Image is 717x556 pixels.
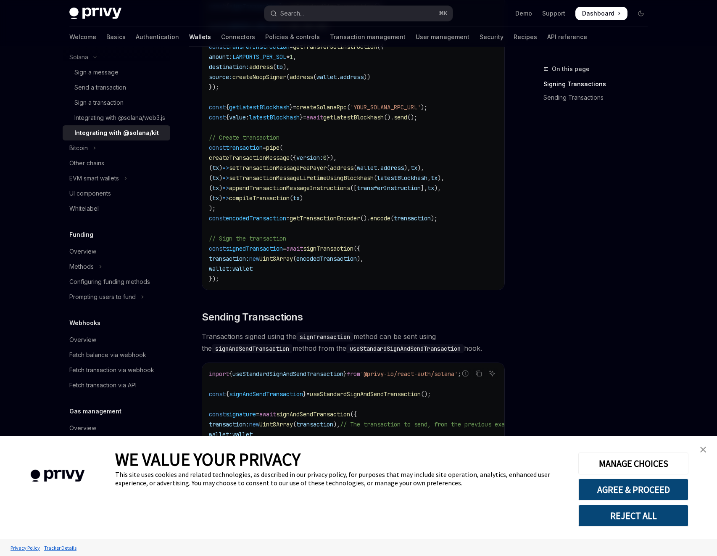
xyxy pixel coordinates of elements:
[69,292,136,302] div: Prompting users to fund
[63,140,170,156] button: Toggle Bitcoin section
[63,347,170,363] a: Fetch balance via webhook
[63,244,170,259] a: Overview
[542,9,565,18] a: Support
[69,262,94,272] div: Methods
[212,164,219,172] span: tx
[229,390,303,398] span: signAndSendTransaction
[296,332,353,342] code: signTransaction
[431,174,438,182] span: tx
[458,370,461,378] span: ;
[209,235,286,242] span: // Sign the transaction
[276,63,283,71] span: to
[69,423,96,433] div: Overview
[417,164,424,172] span: ),
[303,245,353,252] span: signTransaction
[209,184,212,192] span: (
[209,114,226,121] span: const
[232,370,343,378] span: useStandardSignAndSendTransaction
[416,27,469,47] a: User management
[303,114,306,121] span: =
[460,368,471,379] button: Report incorrect code
[63,363,170,378] a: Fetch transaction via webhook
[209,370,229,378] span: import
[323,154,327,162] span: 0
[547,27,587,47] a: API reference
[69,173,119,183] div: EVM smart wallets
[276,410,350,418] span: signAndSendTransaction
[42,540,79,555] a: Tracker Details
[63,95,170,110] a: Sign a transaction
[347,103,350,111] span: (
[209,103,226,111] span: const
[209,174,212,182] span: (
[303,390,306,398] span: }
[212,194,219,202] span: tx
[63,186,170,201] a: UI components
[229,103,290,111] span: getLatestBlockhash
[438,174,444,182] span: ),
[63,156,170,171] a: Other chains
[421,184,427,192] span: ],
[226,390,229,398] span: {
[232,431,253,438] span: wallet
[209,255,249,262] span: transaction:
[226,245,283,252] span: signedTransaction
[293,421,296,428] span: (
[543,91,654,104] a: Sending Transactions
[350,410,357,418] span: ({
[63,289,170,304] button: Toggle Prompting users to fund section
[209,410,226,418] span: const
[264,6,453,21] button: Open search
[229,370,232,378] span: {
[222,194,229,202] span: =>
[222,184,229,192] span: =>
[74,98,124,108] div: Sign a transaction
[487,368,498,379] button: Ask AI
[350,184,357,192] span: ([
[69,406,121,416] h5: Gas management
[283,245,286,252] span: =
[209,431,232,438] span: wallet:
[63,110,170,125] a: Integrating with @solana/web3.js
[265,27,320,47] a: Policies & controls
[473,368,484,379] button: Copy the contents from the code block
[69,8,121,19] img: dark logo
[219,164,222,172] span: )
[63,125,170,140] a: Integrating with @solana/kit
[377,174,427,182] span: latestBlockhash
[290,154,296,162] span: ({
[333,421,340,428] span: ),
[290,53,293,61] span: 1
[543,77,654,91] a: Signing Transactions
[434,184,441,192] span: ),
[219,194,222,202] span: )
[350,103,421,111] span: 'YOUR_SOLANA_RPC_URL'
[552,64,590,74] span: On this page
[290,73,313,81] span: address
[286,214,290,222] span: =
[106,27,126,47] a: Basics
[249,114,300,121] span: latestBlockhash
[360,214,370,222] span: ().
[582,9,614,18] span: Dashboard
[69,143,88,153] div: Bitcoin
[246,114,249,121] span: :
[286,245,303,252] span: await
[323,114,384,121] span: getLatestBlockhash
[327,164,330,172] span: (
[209,245,226,252] span: const
[229,164,327,172] span: setTransactionMessageFeePayer
[340,73,364,81] span: address
[421,390,431,398] span: ();
[74,67,119,77] div: Sign a message
[427,184,434,192] span: tx
[296,421,333,428] span: transaction
[390,214,394,222] span: (
[515,9,532,18] a: Demo
[259,421,293,428] span: Uint8Array
[330,27,406,47] a: Transaction management
[279,144,283,151] span: (
[202,310,303,324] span: Sending Transactions
[212,174,219,182] span: tx
[209,214,226,222] span: const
